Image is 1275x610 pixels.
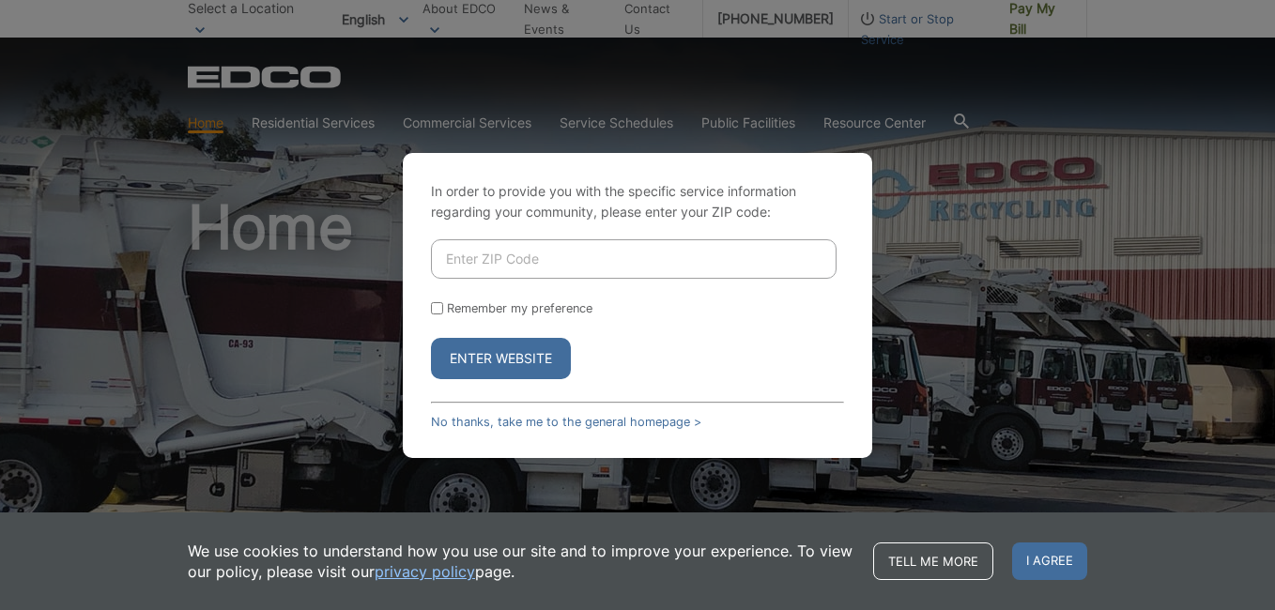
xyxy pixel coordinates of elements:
[431,181,844,222] p: In order to provide you with the specific service information regarding your community, please en...
[1012,542,1087,580] span: I agree
[873,542,993,580] a: Tell me more
[431,338,571,379] button: Enter Website
[431,239,837,279] input: Enter ZIP Code
[447,301,592,315] label: Remember my preference
[431,415,701,429] a: No thanks, take me to the general homepage >
[375,561,475,582] a: privacy policy
[188,541,854,582] p: We use cookies to understand how you use our site and to improve your experience. To view our pol...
